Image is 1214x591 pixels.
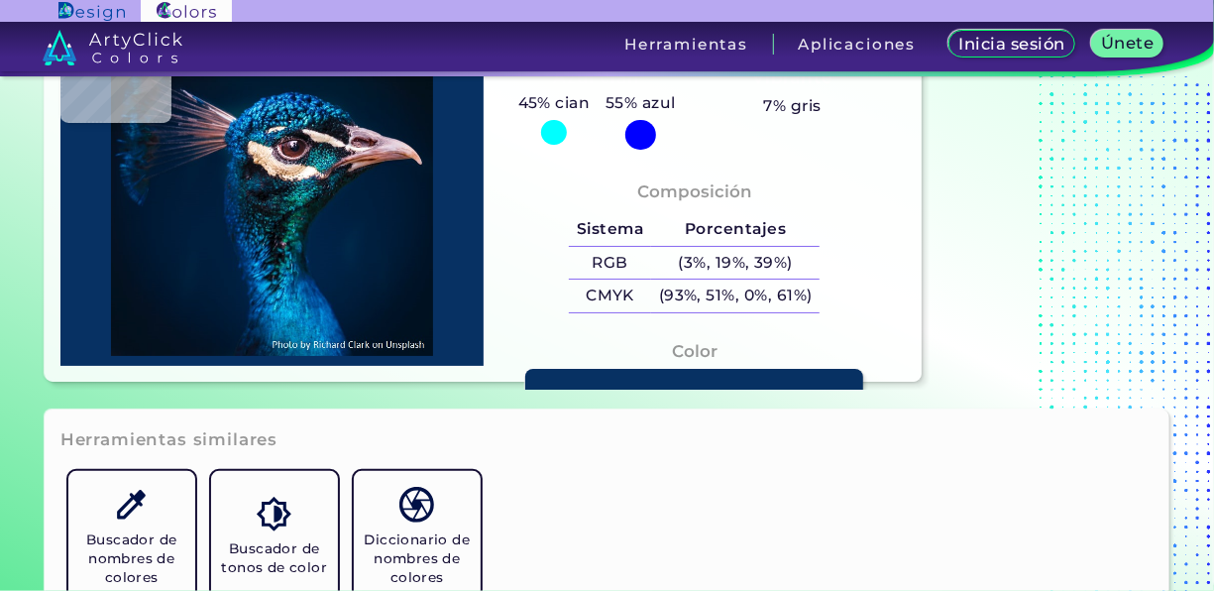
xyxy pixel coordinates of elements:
h4: Composición [637,177,752,206]
h5: Inicia sesión [964,37,1060,52]
h5: 55% azul [598,90,683,116]
img: icon_color_name_finder.svg [114,487,149,522]
h5: 45% cian [510,90,598,116]
h3: Herramientas [624,37,748,52]
h5: Buscador de nombres de colores [76,531,187,587]
h5: RGB [569,247,651,280]
h5: 7% gris [763,93,821,119]
h5: Sistema [569,213,651,246]
h5: (3%, 19%, 39%) [651,247,820,280]
a: Inicia sesión [954,32,1069,57]
h5: Diccionario de nombres de colores [362,531,473,587]
h5: (93%, 51%, 0%, 61%) [651,280,820,312]
h5: Únete [1104,36,1152,51]
img: icon_color_names_dictionary.svg [399,487,434,522]
h5: CMYK [569,280,651,312]
img: Logotipo de ArtyClick Design [58,2,125,21]
h5: Buscador de tonos de color [219,539,330,577]
img: logo_artyclick_colors_white.svg [43,30,182,65]
a: Únete [1095,32,1159,57]
img: icon_color_shades.svg [257,497,291,532]
h5: Porcentajes [651,213,820,246]
img: img_pavlin.jpg [70,22,474,357]
font: Aplicaciones [798,35,916,54]
h3: Herramientas similares [60,428,277,452]
h4: Color [672,337,717,366]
